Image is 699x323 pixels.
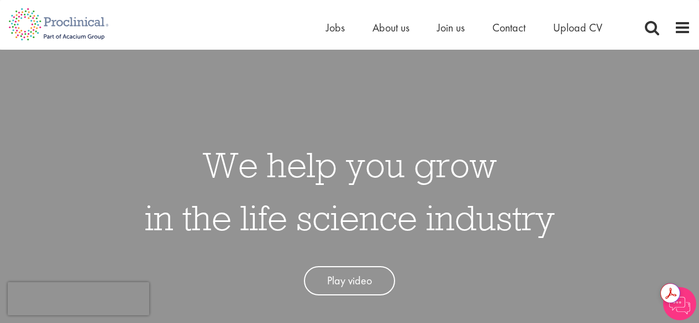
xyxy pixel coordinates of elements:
a: Upload CV [553,20,602,35]
a: Contact [492,20,525,35]
h1: We help you grow in the life science industry [145,138,555,244]
a: About us [372,20,409,35]
a: Play video [304,266,395,295]
img: Chatbot [663,287,696,320]
a: Jobs [326,20,345,35]
a: Join us [437,20,465,35]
